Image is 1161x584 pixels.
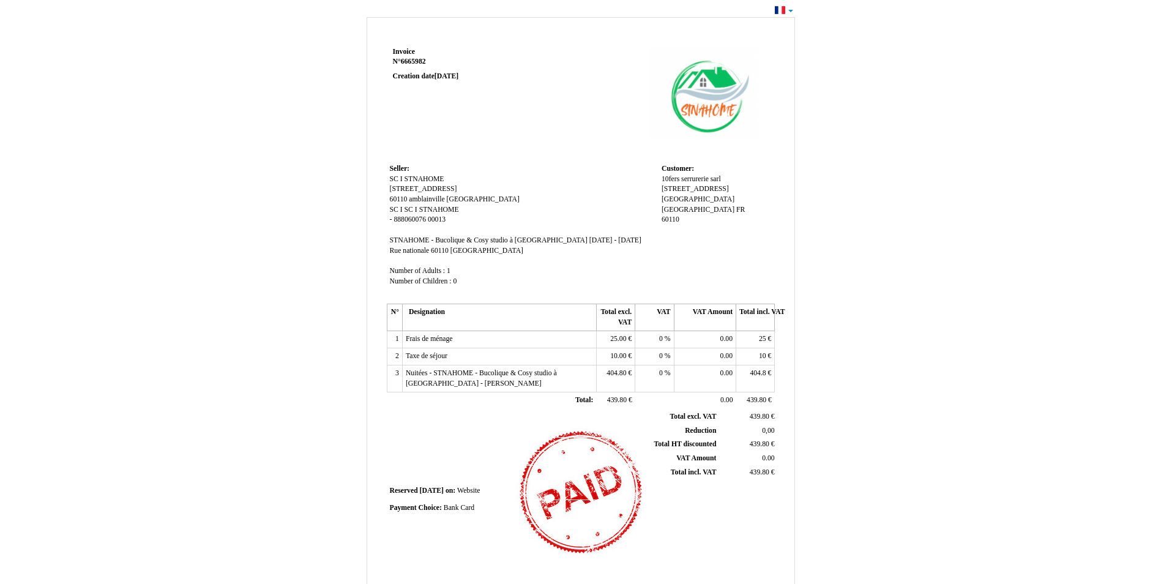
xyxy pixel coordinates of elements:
span: Customer: [662,165,694,173]
span: 10fers serrurerie [662,175,709,183]
span: 439.80 [747,396,766,404]
span: 0 [659,352,663,360]
img: logo [636,47,772,139]
span: on: [446,487,455,495]
span: - [390,215,392,223]
span: STNAHOME - Bucolique & Cosy studio à [GEOGRAPHIC_DATA] [390,236,588,244]
th: Total excl. VAT [596,304,635,331]
span: FR [736,206,745,214]
span: Total incl. VAT [671,468,717,476]
span: 0.00 [720,335,733,343]
span: 0 [659,369,663,377]
span: Invoice [393,48,415,56]
td: € [596,348,635,365]
span: 60110 [390,195,408,203]
span: Total excl. VAT [670,413,717,421]
span: 0.00 [720,396,733,404]
span: [GEOGRAPHIC_DATA] [447,195,520,203]
strong: Creation date [393,72,459,80]
td: % [635,331,674,348]
td: € [736,331,775,348]
td: € [736,348,775,365]
td: % [635,348,674,365]
span: 0.00 [720,352,733,360]
span: Total HT discounted [654,440,716,448]
span: 25 [759,335,766,343]
span: Reduction [685,427,716,435]
th: VAT [635,304,674,331]
span: [GEOGRAPHIC_DATA] [662,206,734,214]
span: 404.8 [750,369,766,377]
span: [DATE] [435,72,458,80]
span: 0,00 [762,427,774,435]
span: [STREET_ADDRESS][GEOGRAPHIC_DATA] [662,185,734,203]
span: Nuitées - STNAHOME - Bucolique & Cosy studio à [GEOGRAPHIC_DATA] - [PERSON_NAME] [406,369,557,387]
span: Payment Choice: [390,504,442,512]
span: [DATE] [420,487,444,495]
span: sarl [711,175,721,183]
span: 439.80 [750,440,769,448]
span: amblainville [409,195,444,203]
th: Designation [402,304,596,331]
td: € [596,392,635,410]
span: 439.80 [607,396,627,404]
span: 25.00 [610,335,626,343]
td: € [719,438,777,452]
span: Bank Card [444,504,474,512]
td: € [736,392,775,410]
span: SC I [390,206,403,214]
span: 439.80 [750,468,769,476]
span: Seller: [390,165,409,173]
td: € [719,410,777,424]
td: € [736,365,775,392]
span: [DATE] - [DATE] [589,236,641,244]
span: Reserved [390,487,418,495]
span: Number of Adults : [390,267,446,275]
strong: N° [393,57,539,67]
span: Taxe de séjour [406,352,447,360]
td: 1 [387,331,402,348]
span: Number of Children : [390,277,452,285]
span: 0 [659,335,663,343]
span: 0 [453,277,457,285]
th: Total incl. VAT [736,304,775,331]
span: 888060076 00013 [394,215,446,223]
th: VAT Amount [674,304,736,331]
td: € [596,365,635,392]
td: 3 [387,365,402,392]
span: 1 [447,267,450,275]
span: VAT Amount [676,454,716,462]
span: Website [457,487,480,495]
span: 60110 [662,215,679,223]
span: 10.00 [610,352,626,360]
span: Total: [575,396,593,404]
th: N° [387,304,402,331]
span: Frais de ménage [406,335,453,343]
span: 6665982 [401,58,426,66]
span: 10 [759,352,766,360]
span: 0.00 [720,369,733,377]
span: SC I STNAHOME [390,175,444,183]
span: 60110 [431,247,449,255]
span: Rue nationale [390,247,430,255]
td: % [635,365,674,392]
span: [GEOGRAPHIC_DATA] [450,247,523,255]
td: € [596,331,635,348]
span: SC I STNAHOME [405,206,459,214]
td: € [719,465,777,479]
td: 2 [387,348,402,365]
span: 404.80 [607,369,626,377]
span: [STREET_ADDRESS] [390,185,457,193]
span: 0.00 [762,454,774,462]
span: 439.80 [750,413,769,421]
